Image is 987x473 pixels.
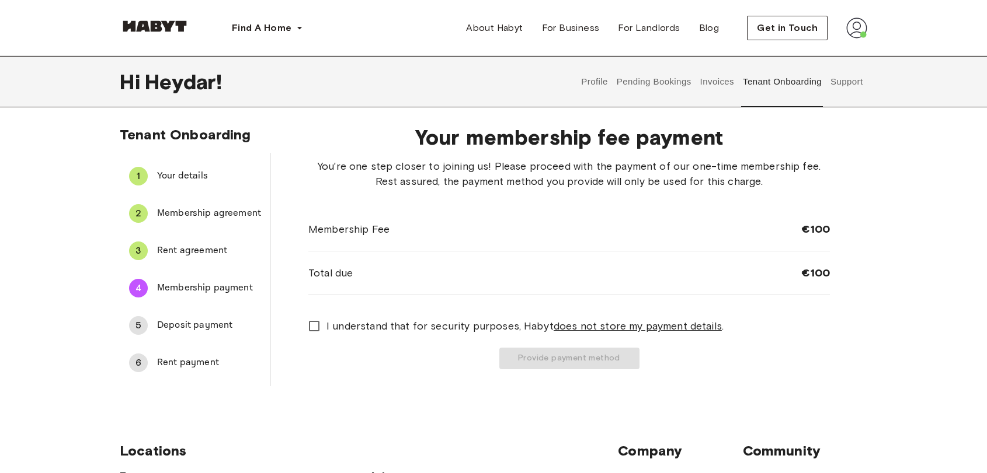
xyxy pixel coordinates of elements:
div: 2Membership agreement [120,199,270,227]
div: 3 [129,241,148,260]
div: 5 [129,316,148,335]
a: For Business [533,16,609,40]
span: Your details [157,169,261,183]
img: avatar [846,17,867,38]
span: €100 [801,266,830,280]
span: Your membership fee payment [308,125,830,149]
span: Membership agreement [157,206,261,220]
button: Find A Home [223,16,312,40]
span: Locations [120,442,618,460]
button: Profile [580,56,610,107]
span: I understand that for security purposes, Habyt . [326,318,724,334]
button: Support [829,56,864,107]
button: Get in Touch [747,16,828,40]
div: 4Membership payment [120,274,270,302]
span: You're one step closer to joining us! Please proceed with the payment of our one-time membership ... [308,159,830,189]
a: Blog [690,16,729,40]
div: user profile tabs [577,56,867,107]
img: Habyt [120,20,190,32]
span: Rent agreement [157,244,261,258]
button: Pending Bookings [615,56,693,107]
span: Membership Fee [308,222,390,237]
span: About Habyt [466,21,523,35]
div: 5Deposit payment [120,311,270,339]
span: Hi [120,69,145,94]
div: 4 [129,279,148,297]
span: Rent payment [157,356,261,370]
span: Tenant Onboarding [120,126,251,143]
span: Find A Home [232,21,291,35]
div: 3Rent agreement [120,237,270,265]
span: Membership payment [157,281,261,295]
span: For Landlords [618,21,680,35]
div: 6Rent payment [120,349,270,377]
div: 1Your details [120,162,270,190]
span: Get in Touch [757,21,818,35]
div: 6 [129,353,148,372]
a: For Landlords [609,16,689,40]
u: does not store my payment details [554,320,722,332]
span: Company [618,442,742,460]
span: Community [743,442,867,460]
div: 2 [129,204,148,223]
span: €100 [801,222,830,236]
div: 1 [129,167,148,185]
span: Heydar ! [145,69,222,94]
button: Invoices [698,56,735,107]
span: Total due [308,265,353,281]
button: Tenant Onboarding [742,56,823,107]
span: Deposit payment [157,318,261,332]
a: About Habyt [457,16,532,40]
span: For Business [542,21,600,35]
span: Blog [699,21,720,35]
